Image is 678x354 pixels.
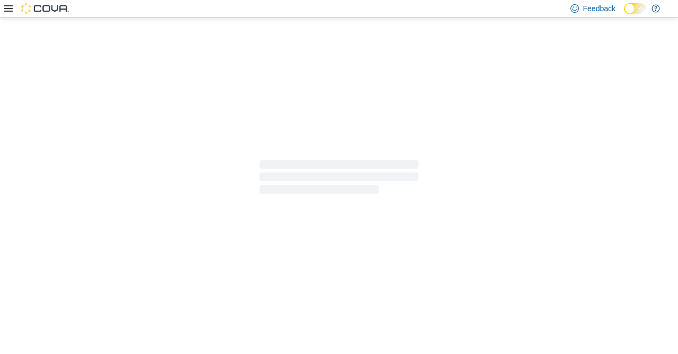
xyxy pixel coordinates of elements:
span: Loading [260,162,418,196]
input: Dark Mode [624,3,646,14]
span: Feedback [583,3,615,14]
span: Dark Mode [624,14,625,15]
img: Cova [21,3,69,14]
